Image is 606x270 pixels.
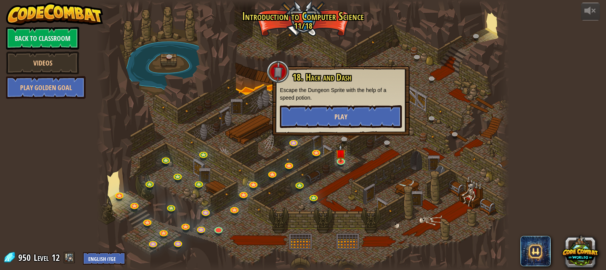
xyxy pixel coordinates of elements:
button: Play [280,105,402,128]
a: Back to Classroom [6,27,79,50]
a: Videos [6,52,79,74]
img: level-banner-unstarted.png [336,145,346,162]
span: 18. Hack and Dash [292,71,351,84]
span: 12 [52,251,60,264]
a: Play Golden Goal [6,76,86,99]
span: 950 [18,251,33,264]
img: CodeCombat - Learn how to code by playing a game [6,3,103,25]
p: Escape the Dungeon Sprite with the help of a speed potion. [280,86,402,101]
button: Adjust volume [581,3,600,20]
span: Level [34,251,49,264]
span: Play [334,112,347,122]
